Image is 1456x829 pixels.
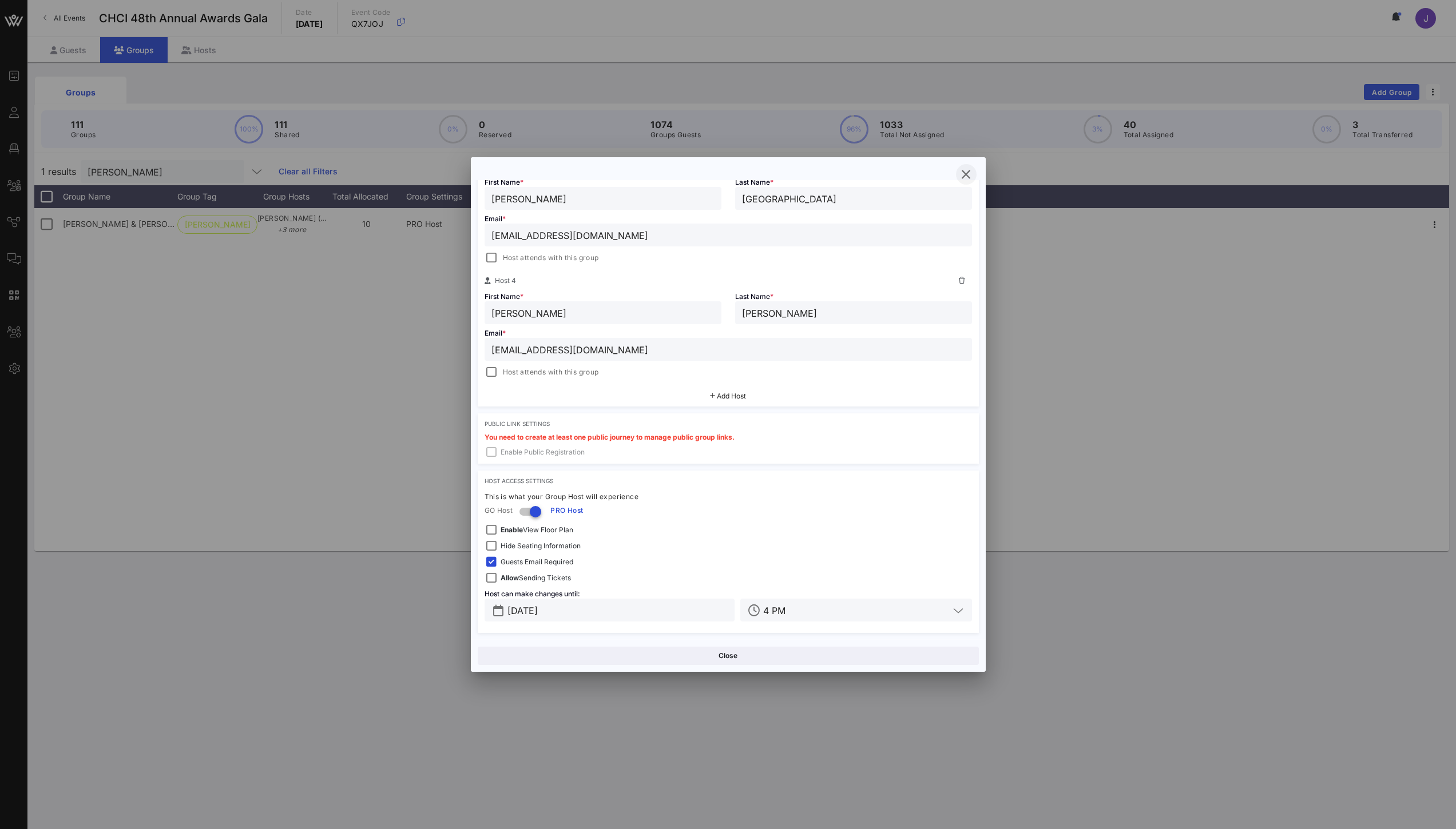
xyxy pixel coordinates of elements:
[485,214,506,223] span: Email
[485,477,972,484] div: Host Access Settings
[485,292,523,301] span: First Name
[550,505,583,516] span: PRO Host
[485,589,580,598] span: Host can make changes until:
[495,276,516,285] span: Host 4
[485,505,513,516] span: GO Host
[501,540,581,552] span: Hide Seating Information
[485,433,735,441] span: You need to create at least one public journey to manage public group links.
[763,603,949,617] input: Time
[503,252,599,264] span: Host attends with this group
[501,573,519,582] strong: Allow
[485,178,523,186] span: First Name
[501,572,571,584] span: Sending Tickets
[485,329,506,337] span: Email
[478,647,979,665] button: Close
[493,605,503,616] button: prepend icon
[735,178,773,186] span: Last Name
[503,366,599,378] span: Host attends with this group
[501,556,573,568] span: Guests Email Required
[717,392,746,400] span: Add Host
[485,491,972,503] div: This is what your Group Host will experience
[710,393,746,400] button: Add Host
[501,524,573,536] span: View Floor Plan
[485,420,972,427] div: Public Link Settings
[735,292,773,301] span: Last Name
[501,525,523,534] strong: Enable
